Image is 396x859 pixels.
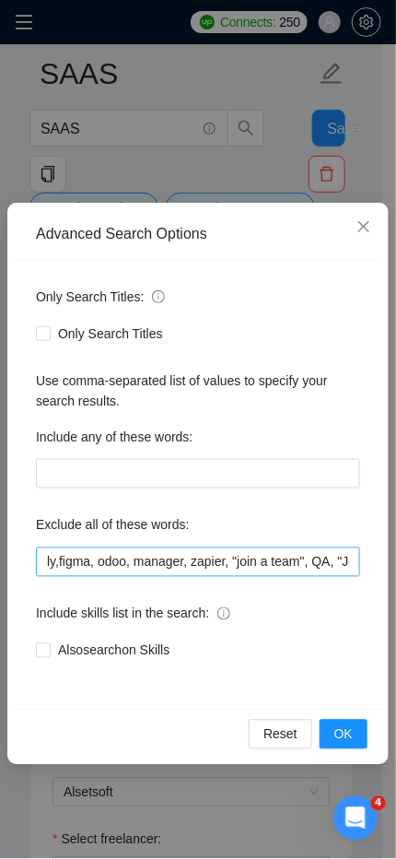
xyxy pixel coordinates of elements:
div: Advanced Search Options [36,224,360,244]
button: Reset [249,720,312,749]
span: Include skills list in the search: [36,604,230,624]
span: close [356,219,371,234]
span: info-circle [152,290,165,303]
div: Use comma-separated list of values to specify your search results. [36,371,360,411]
span: Only Search Titles [51,324,170,344]
button: OK [320,720,367,749]
span: info-circle [217,607,230,620]
button: Close [339,203,389,253]
span: Only Search Titles: [36,287,165,307]
span: Reset [263,724,297,745]
label: Exclude all of these words: [36,511,190,540]
span: OK [334,724,353,745]
span: 4 [371,796,386,811]
iframe: Intercom live chat [333,796,378,841]
span: Also search on Skills [51,641,177,661]
label: Include any of these words: [36,422,192,452]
